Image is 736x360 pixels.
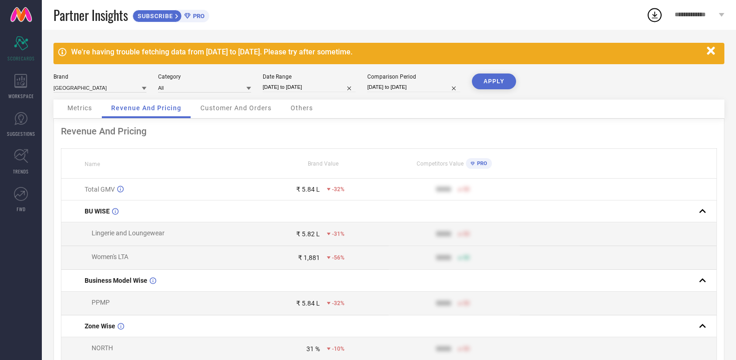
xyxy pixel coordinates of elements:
[200,104,272,112] span: Customer And Orders
[85,322,115,330] span: Zone Wise
[92,253,128,260] span: Women's LTA
[306,345,320,353] div: 31 %
[85,207,110,215] span: BU WISE
[291,104,313,112] span: Others
[646,7,663,23] div: Open download list
[332,346,345,352] span: -10%
[296,230,320,238] div: ₹ 5.82 L
[436,254,451,261] div: 9999
[463,346,470,352] span: 50
[61,126,717,137] div: Revenue And Pricing
[436,345,451,353] div: 9999
[7,130,35,137] span: SUGGESTIONS
[8,93,34,100] span: WORKSPACE
[436,300,451,307] div: 9999
[332,300,345,307] span: -32%
[298,254,320,261] div: ₹ 1,881
[463,254,470,261] span: 50
[296,186,320,193] div: ₹ 5.84 L
[332,186,345,193] span: -32%
[85,161,100,167] span: Name
[92,299,110,306] span: PPMP
[67,104,92,112] span: Metrics
[85,186,115,193] span: Total GMV
[85,277,147,284] span: Business Model Wise
[436,230,451,238] div: 9999
[111,104,181,112] span: Revenue And Pricing
[53,6,128,25] span: Partner Insights
[332,231,345,237] span: -31%
[417,160,464,167] span: Competitors Value
[133,7,209,22] a: SUBSCRIBEPRO
[332,254,345,261] span: -56%
[463,231,470,237] span: 50
[158,73,251,80] div: Category
[367,82,460,92] input: Select comparison period
[133,13,175,20] span: SUBSCRIBE
[191,13,205,20] span: PRO
[7,55,35,62] span: SCORECARDS
[71,47,702,56] div: We're having trouble fetching data from [DATE] to [DATE]. Please try after sometime.
[463,186,470,193] span: 50
[308,160,338,167] span: Brand Value
[92,344,113,352] span: NORTH
[436,186,451,193] div: 9999
[367,73,460,80] div: Comparison Period
[263,73,356,80] div: Date Range
[475,160,487,167] span: PRO
[92,229,165,237] span: Lingerie and Loungewear
[463,300,470,307] span: 50
[472,73,516,89] button: APPLY
[296,300,320,307] div: ₹ 5.84 L
[13,168,29,175] span: TRENDS
[17,206,26,213] span: FWD
[53,73,146,80] div: Brand
[263,82,356,92] input: Select date range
